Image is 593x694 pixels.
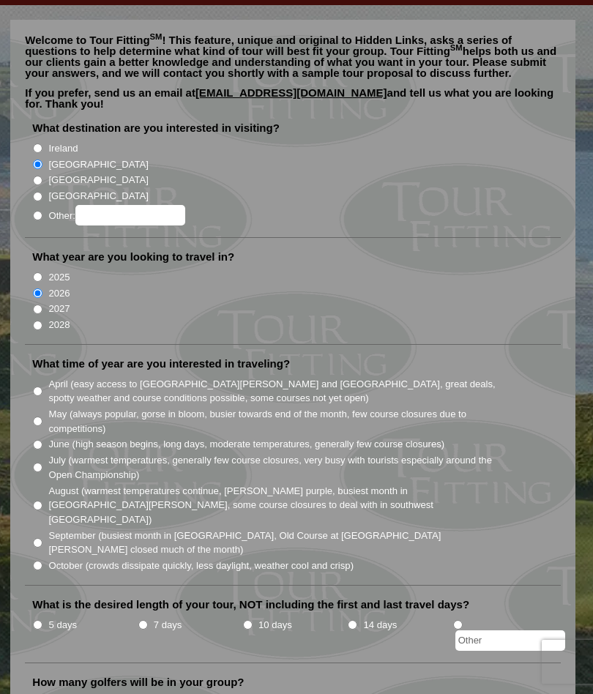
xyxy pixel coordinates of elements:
label: Ireland [48,141,78,156]
label: [GEOGRAPHIC_DATA] [48,173,148,187]
label: 7 days [154,618,182,633]
label: What year are you looking to travel in? [32,250,234,264]
label: 2026 [48,286,70,301]
p: Welcome to Tour Fitting ! This feature, unique and original to Hidden Links, asks a series of que... [25,34,560,78]
label: What is the desired length of your tour, NOT including the first and last travel days? [32,597,469,612]
label: 2027 [48,302,70,316]
label: How many golfers will be in your group? [32,675,244,690]
label: 10 days [258,618,292,633]
label: June (high season begins, long days, moderate temperatures, generally few course closures) [48,437,444,452]
label: September (busiest month in [GEOGRAPHIC_DATA], Old Course at [GEOGRAPHIC_DATA][PERSON_NAME] close... [48,529,501,557]
p: If you prefer, send us an email at and tell us what you are looking for. Thank you! [25,87,560,120]
label: April (easy access to [GEOGRAPHIC_DATA][PERSON_NAME] and [GEOGRAPHIC_DATA], great deals, spotty w... [48,377,501,406]
label: October (crowds dissipate quickly, less daylight, weather cool and crisp) [48,559,354,573]
label: 2025 [48,270,70,285]
label: 2028 [48,318,70,332]
label: Other: [48,205,184,225]
label: 14 days [363,618,397,633]
label: [GEOGRAPHIC_DATA] [48,157,148,172]
label: 5 days [48,618,77,633]
label: What time of year are you interested in traveling? [32,357,290,371]
a: [EMAIL_ADDRESS][DOMAIN_NAME] [195,86,387,99]
label: July (warmest temperatures, generally few course closures, very busy with tourists especially aro... [48,453,501,482]
label: August (warmest temperatures continue, [PERSON_NAME] purple, busiest month in [GEOGRAPHIC_DATA][P... [48,484,501,527]
label: What destination are you interested in visiting? [32,121,280,135]
sup: SM [150,32,163,41]
input: Other [455,630,565,651]
sup: SM [450,43,463,52]
label: May (always popular, gorse in bloom, busier towards end of the month, few course closures due to ... [48,407,501,436]
input: Other: [75,205,185,225]
label: [GEOGRAPHIC_DATA] [48,189,148,204]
